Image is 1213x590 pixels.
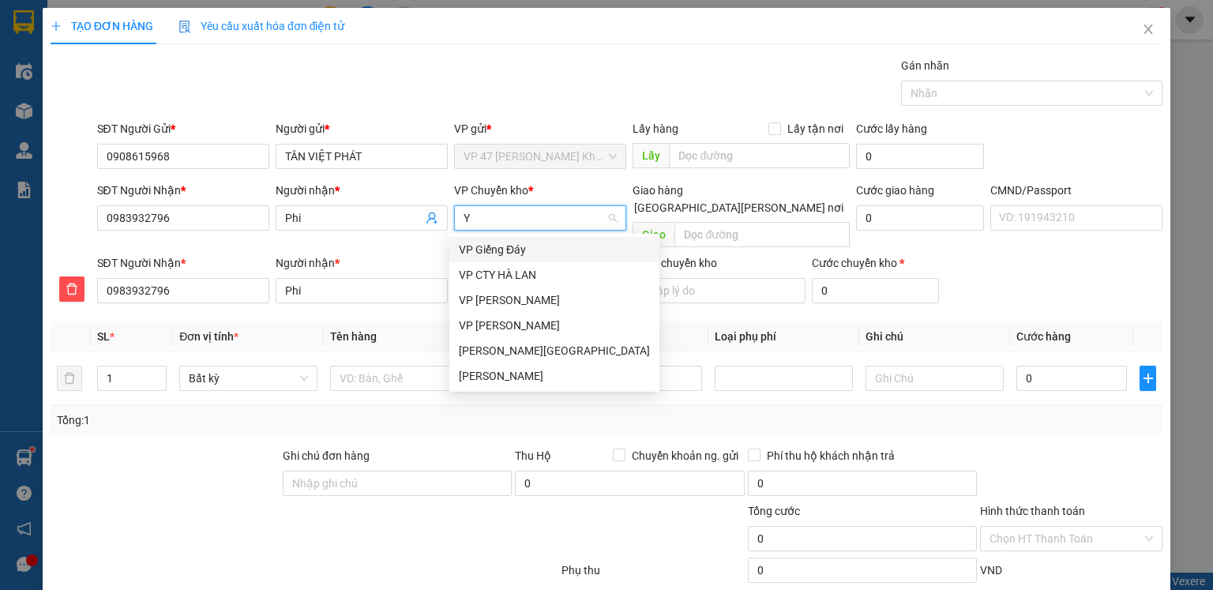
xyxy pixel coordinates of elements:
span: Thu Hộ [515,449,551,462]
span: SL [97,330,110,343]
span: Lấy tận nơi [781,120,850,137]
b: GỬI : VP 47 [PERSON_NAME] Khát [PERSON_NAME] [20,115,306,167]
div: VP Nguyễn Trãi [449,313,659,338]
span: Đơn vị tính [179,330,238,343]
input: Tên người nhận [276,278,448,303]
label: Ghi chú đơn hàng [283,449,370,462]
th: Loại phụ phí [708,321,859,352]
div: VP Vĩnh Yên [449,338,659,363]
th: Ghi chú [859,321,1010,352]
span: Lấy hàng [633,122,678,135]
input: Cước giao hàng [856,205,984,231]
input: Ghi Chú [866,366,1004,391]
span: VP Chuyển kho [454,184,528,197]
span: [GEOGRAPHIC_DATA][PERSON_NAME] nơi [628,199,850,216]
label: Hình thức thanh toán [980,505,1085,517]
div: VP Yên Bình [449,287,659,313]
div: VP Giếng Đáy [459,241,650,258]
img: logo.jpg [20,20,138,99]
div: Người nhận [276,254,448,272]
div: Phụ thu [560,562,745,589]
input: Cước lấy hàng [856,144,984,169]
input: VD: Bàn, Ghế [330,366,468,391]
li: 271 - [PERSON_NAME] Tự [PERSON_NAME][GEOGRAPHIC_DATA] - [GEOGRAPHIC_DATA][PERSON_NAME] [148,39,660,78]
label: Gán nhãn [901,59,949,72]
span: Tên hàng [330,330,377,343]
button: delete [57,366,82,391]
span: delete [60,283,84,295]
div: Tổng: 1 [57,411,469,429]
span: user-add [426,212,438,224]
input: Lý do chuyển kho [633,278,805,303]
div: Người gửi [276,120,448,137]
span: Chuyển khoản ng. gửi [625,447,745,464]
button: plus [1140,366,1156,391]
img: icon [178,21,191,33]
div: VP CTY HÀ LAN [449,262,659,287]
span: Phí thu hộ khách nhận trả [760,447,901,464]
div: CMND/Passport [990,182,1162,199]
label: Lý do chuyển kho [633,257,717,269]
label: Cước lấy hàng [856,122,927,135]
div: Cước chuyển kho [812,254,940,272]
span: close [1142,23,1155,36]
span: plus [1140,372,1155,385]
span: Bất kỳ [189,366,308,390]
span: Giao [633,222,674,247]
span: TẠO ĐƠN HÀNG [51,20,153,32]
div: VP [PERSON_NAME] [459,291,650,309]
div: [PERSON_NAME][GEOGRAPHIC_DATA] [459,342,650,359]
label: Cước giao hàng [856,184,934,197]
input: Dọc đường [674,222,850,247]
div: [PERSON_NAME] [459,367,650,385]
div: SĐT Người Nhận [97,254,269,272]
div: SĐT Người Nhận [97,182,269,199]
input: Dọc đường [669,143,850,168]
span: Tổng cước [748,505,800,517]
span: Giao hàng [633,184,683,197]
div: VP Nguyễn Văn Cừ [449,363,659,389]
input: SĐT người nhận [97,278,269,303]
div: SĐT Người Gửi [97,120,269,137]
div: VP CTY HÀ LAN [459,266,650,284]
button: Close [1126,8,1170,52]
div: VP Giếng Đáy [449,237,659,262]
div: VP [PERSON_NAME] [459,317,650,334]
div: VP gửi [454,120,626,137]
span: Yêu cầu xuất hóa đơn điện tử [178,20,345,32]
span: plus [51,21,62,32]
div: Người nhận [276,182,448,199]
span: VND [980,564,1002,577]
span: VP 47 Trần Khát Chân [464,145,617,168]
button: delete [59,276,84,302]
span: Cước hàng [1016,330,1071,343]
span: Lấy [633,143,669,168]
input: Ghi chú đơn hàng [283,471,512,496]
